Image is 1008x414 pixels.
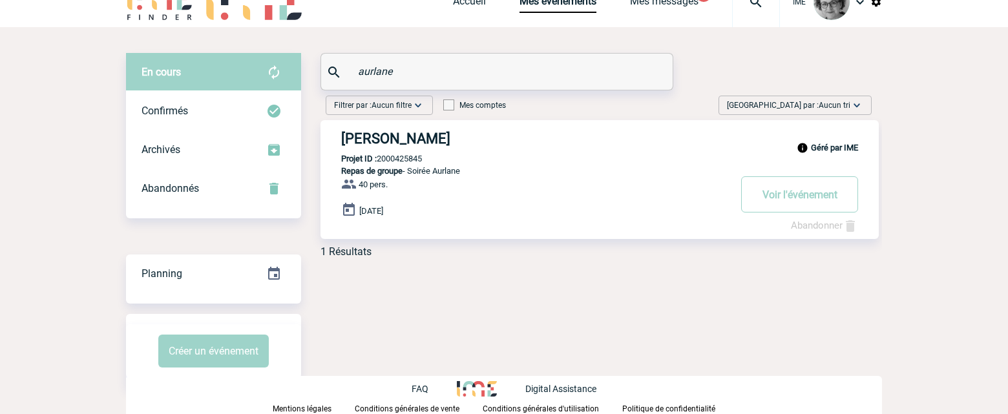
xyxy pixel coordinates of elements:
a: FAQ [412,382,457,394]
div: Retrouvez ici tous vos événements annulés [126,169,301,208]
span: 40 pers. [359,180,388,189]
div: Retrouvez ici tous les événements que vous avez décidé d'archiver [126,130,301,169]
input: Rechercher un événement par son nom [355,62,642,81]
p: Politique de confidentialité [622,404,715,413]
p: Digital Assistance [525,384,596,394]
span: Planning [142,267,182,280]
p: Conditions générales d'utilisation [483,404,599,413]
p: 2000425845 [320,154,422,163]
p: - Soirée Aurlane [320,166,729,176]
button: Créer un événement [158,335,269,367]
a: Planning [126,254,301,292]
span: Aucun filtre [372,101,412,110]
span: [GEOGRAPHIC_DATA] par : [727,99,850,112]
a: Abandonner [791,220,858,231]
img: info_black_24dp.svg [797,142,808,154]
img: http://www.idealmeetingsevents.fr/ [457,381,497,397]
img: baseline_expand_more_white_24dp-b.png [412,99,425,112]
b: Géré par IME [811,143,858,152]
a: Conditions générales d'utilisation [483,402,622,414]
a: Conditions générales de vente [355,402,483,414]
span: Aucun tri [819,101,850,110]
button: Voir l'événement [741,176,858,212]
div: Retrouvez ici tous vos événements organisés par date et état d'avancement [126,254,301,293]
h3: [PERSON_NAME] [341,130,729,147]
div: 1 Résultats [320,245,372,258]
p: Conditions générales de vente [355,404,459,413]
div: Retrouvez ici tous vos évènements avant confirmation [126,53,301,92]
a: [PERSON_NAME] [320,130,879,147]
p: FAQ [412,384,428,394]
p: Mentions légales [273,404,331,413]
span: [DATE] [359,206,383,216]
span: Repas de groupe [341,166,403,176]
span: Abandonnés [142,182,199,194]
img: baseline_expand_more_white_24dp-b.png [850,99,863,112]
span: Archivés [142,143,180,156]
span: Confirmés [142,105,188,117]
b: Projet ID : [341,154,377,163]
a: Politique de confidentialité [622,402,736,414]
label: Mes comptes [443,101,506,110]
a: Mentions légales [273,402,355,414]
span: En cours [142,66,181,78]
span: Filtrer par : [334,99,412,112]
